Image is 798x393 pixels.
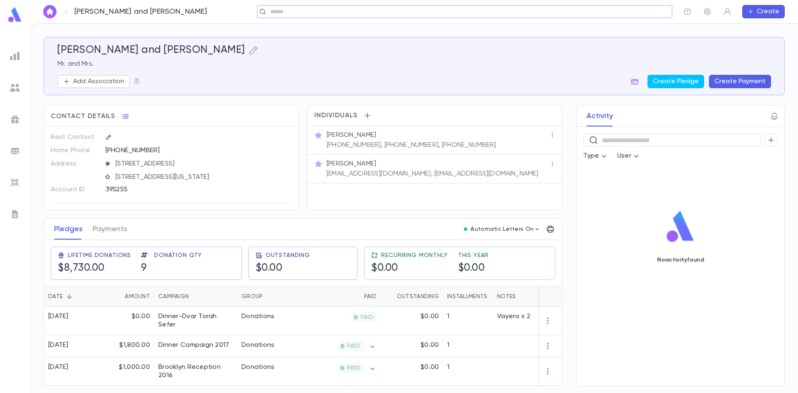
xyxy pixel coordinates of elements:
[48,363,69,371] div: [DATE]
[497,312,530,321] div: Vayera x 2
[100,287,154,306] div: Amount
[617,148,641,164] div: User
[10,146,20,156] img: batches_grey.339ca447c9d9533ef1741baa751efc33.svg
[106,144,292,156] div: [PHONE_NUMBER]
[51,131,99,144] p: Best Contact
[617,153,631,159] span: User
[458,262,485,274] h5: $0.00
[709,75,771,88] button: Create Payment
[327,131,376,139] p: [PERSON_NAME]
[300,287,381,306] div: Paid
[344,365,363,371] span: PAID
[470,226,534,232] p: Automatic Letters On
[158,312,233,329] div: Dinner-Dvar Torah Sefer
[443,287,493,306] div: Installments
[443,357,493,386] div: 1
[256,262,283,274] h5: $0.00
[100,306,154,335] div: $0.00
[314,111,357,120] span: Individuals
[327,160,376,168] p: [PERSON_NAME]
[7,7,23,23] img: logo
[10,51,20,61] img: reports_grey.c525e4749d1bce6a11f5fe2a8de1b229.svg
[583,153,599,159] span: Type
[10,83,20,93] img: students_grey.60c7aba0da46da39d6d829b817ac14fc.svg
[371,262,398,274] h5: $0.00
[657,257,704,263] p: No activity found
[241,312,275,321] div: Donations
[266,252,310,259] span: Outstanding
[51,157,99,171] p: Address
[68,252,131,259] span: Lifetime Donations
[447,287,487,306] div: Installments
[397,287,439,306] div: Outstanding
[54,219,83,240] button: Pledges
[57,60,771,68] p: Mr. and Mrs.
[241,287,263,306] div: Group
[48,312,69,321] div: [DATE]
[493,287,597,306] div: Notes
[100,357,154,386] div: $1,000.00
[421,341,439,349] p: $0.00
[141,262,147,274] h5: 9
[421,363,439,371] p: $0.00
[241,341,275,349] div: Donations
[364,287,377,306] div: Paid
[381,252,448,259] span: Recurring Monthly
[586,106,613,126] button: Activity
[583,148,609,164] div: Type
[443,335,493,357] div: 1
[57,75,130,88] button: Add Association
[344,343,363,349] span: PAID
[461,223,544,235] button: Automatic Letters On
[327,141,496,149] p: [PHONE_NUMBER], [PHONE_NUMBER], [PHONE_NUMBER]
[93,219,127,240] button: Payments
[663,210,697,243] img: logo
[237,287,300,306] div: Group
[48,341,69,349] div: [DATE]
[57,44,245,57] h5: [PERSON_NAME] and [PERSON_NAME]
[112,173,293,181] span: [STREET_ADDRESS][US_STATE]
[51,144,99,157] p: Home Phone
[44,287,100,306] div: Date
[497,287,516,306] div: Notes
[327,170,538,178] p: [EMAIL_ADDRESS][DOMAIN_NAME], [EMAIL_ADDRESS][DOMAIN_NAME]
[443,306,493,335] div: 1
[58,262,105,274] h5: $8,730.00
[112,160,293,168] span: [STREET_ADDRESS]
[458,252,489,259] span: This Year
[74,7,207,16] p: [PERSON_NAME] and [PERSON_NAME]
[241,363,275,371] div: Donations
[158,341,229,349] div: Dinner Campaign 2017
[154,287,237,306] div: Campaign
[106,183,251,195] div: 395255
[48,287,63,306] div: Date
[357,314,377,321] span: PAID
[45,8,55,15] img: home_white.a664292cf8c1dea59945f0da9f25487c.svg
[381,287,443,306] div: Outstanding
[100,335,154,357] div: $1,800.00
[51,112,115,121] span: Contact Details
[421,312,439,321] p: $0.00
[10,209,20,219] img: letters_grey.7941b92b52307dd3b8a917253454ce1c.svg
[158,287,189,306] div: Campaign
[10,178,20,188] img: imports_grey.530a8a0e642e233f2baf0ef88e8c9fcb.svg
[742,5,785,18] button: Create
[63,290,76,303] button: Sort
[125,287,150,306] div: Amount
[648,75,704,88] button: Create Pledge
[10,114,20,124] img: campaigns_grey.99e729a5f7ee94e3726e6486bddda8f1.svg
[51,183,99,196] p: Account ID
[154,252,202,259] span: Donation Qty
[158,363,233,380] div: Brooklyn Reception 2016
[73,77,124,86] p: Add Association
